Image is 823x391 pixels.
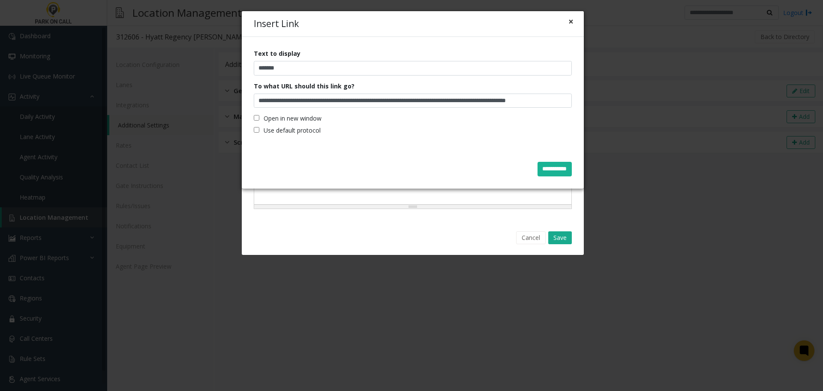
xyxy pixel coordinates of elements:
label: Use default protocol [254,126,321,135]
input: Use default protocol [254,127,259,133]
button: Close [568,17,574,26]
h4: Insert Link [254,17,299,31]
input: Open in new window [254,115,259,121]
label: To what URL should this link go? [254,82,354,91]
label: Text to display [254,49,300,58]
label: Open in new window [254,114,321,123]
